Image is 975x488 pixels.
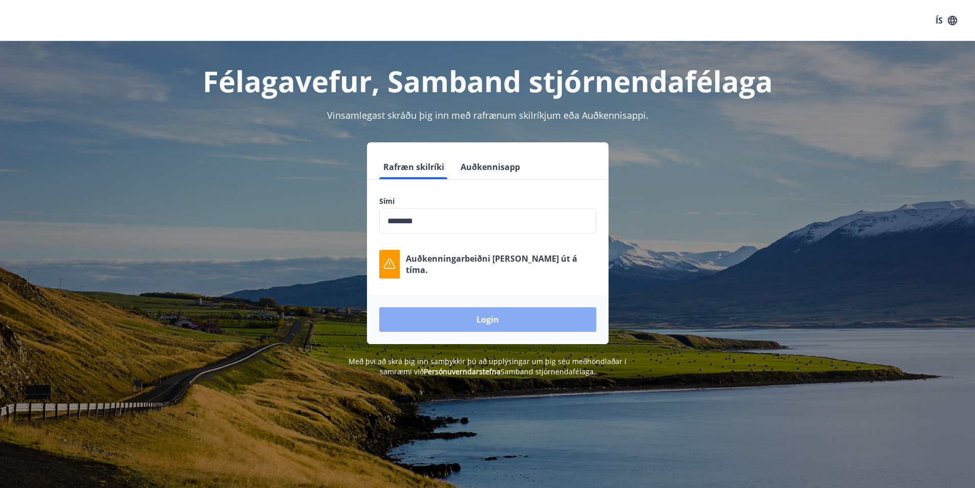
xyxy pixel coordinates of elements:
button: ÍS [930,11,963,30]
span: Með því að skrá þig inn samþykkir þú að upplýsingar um þig séu meðhöndlaðar í samræmi við Samband... [349,356,626,376]
span: Vinsamlegast skráðu þig inn með rafrænum skilríkjum eða Auðkennisappi. [327,109,648,121]
p: Auðkenningarbeiðni [PERSON_NAME] út á tíma. [406,253,596,275]
a: Persónuverndarstefna [424,367,501,376]
label: Sími [379,196,596,206]
h1: Félagavefur, Samband stjórnendafélaga [132,61,844,100]
button: Login [379,307,596,332]
button: Auðkennisapp [457,155,524,179]
button: Rafræn skilríki [379,155,448,179]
